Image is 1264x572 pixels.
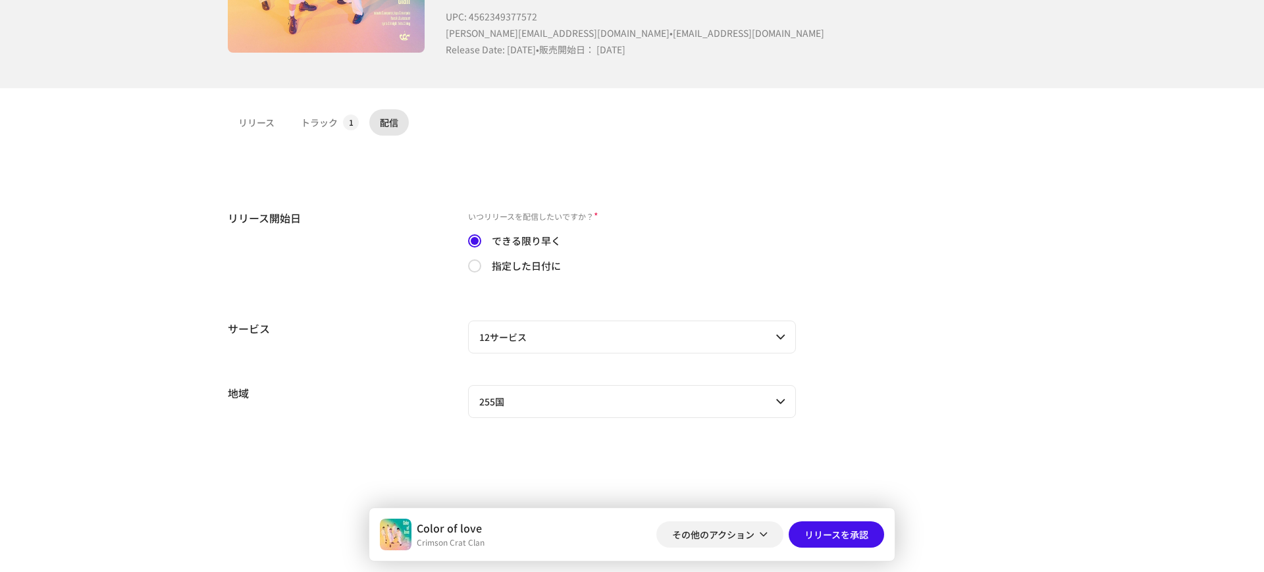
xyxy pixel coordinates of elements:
p-accordion-header: 255国 [468,385,796,418]
label: できる限り早く [492,234,561,248]
img: b0fe917c-3733-4f12-857c-43ca7cfb59e8 [380,519,411,550]
div: リリース [238,109,275,136]
span: Release Date: [446,43,505,56]
small: いつリリースを配信したいですか？ [468,210,594,223]
span: その他のアクション [672,521,754,548]
h5: サービス [228,321,447,336]
div: 配信 [380,109,398,136]
span: [DATE] [596,43,625,56]
small: Color of love [417,536,485,549]
label: 指定した日付に [492,259,561,273]
p-badge: 1 [343,115,359,130]
button: その他のアクション [656,521,783,548]
span: [DATE] [507,43,536,56]
p-accordion-header: 12サービス [468,321,796,353]
div: トラック [301,109,338,136]
span: リリースを承認 [804,521,868,548]
h5: 地域 [228,385,447,401]
span: 販売開始日： [539,43,594,56]
h5: リリース開始日 [228,210,447,226]
h5: Color of love [417,520,485,536]
span: • [446,43,539,56]
button: リリースを承認 [789,521,884,548]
